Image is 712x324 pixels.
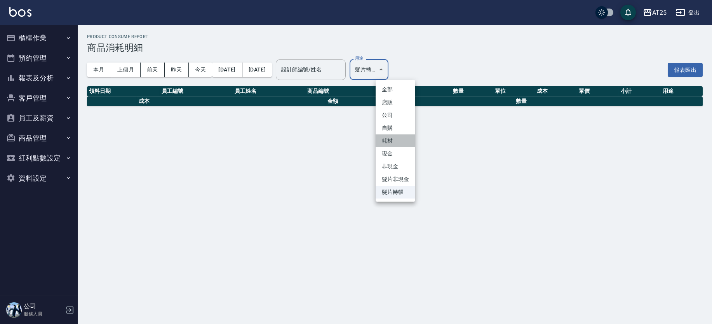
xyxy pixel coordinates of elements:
li: 現金 [376,147,415,160]
li: 店販 [376,96,415,109]
li: 全部 [376,83,415,96]
li: 耗材 [376,134,415,147]
li: 公司 [376,109,415,122]
li: 自購 [376,122,415,134]
li: 髮片轉帳 [376,186,415,199]
li: 髮片非現金 [376,173,415,186]
li: 非現金 [376,160,415,173]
